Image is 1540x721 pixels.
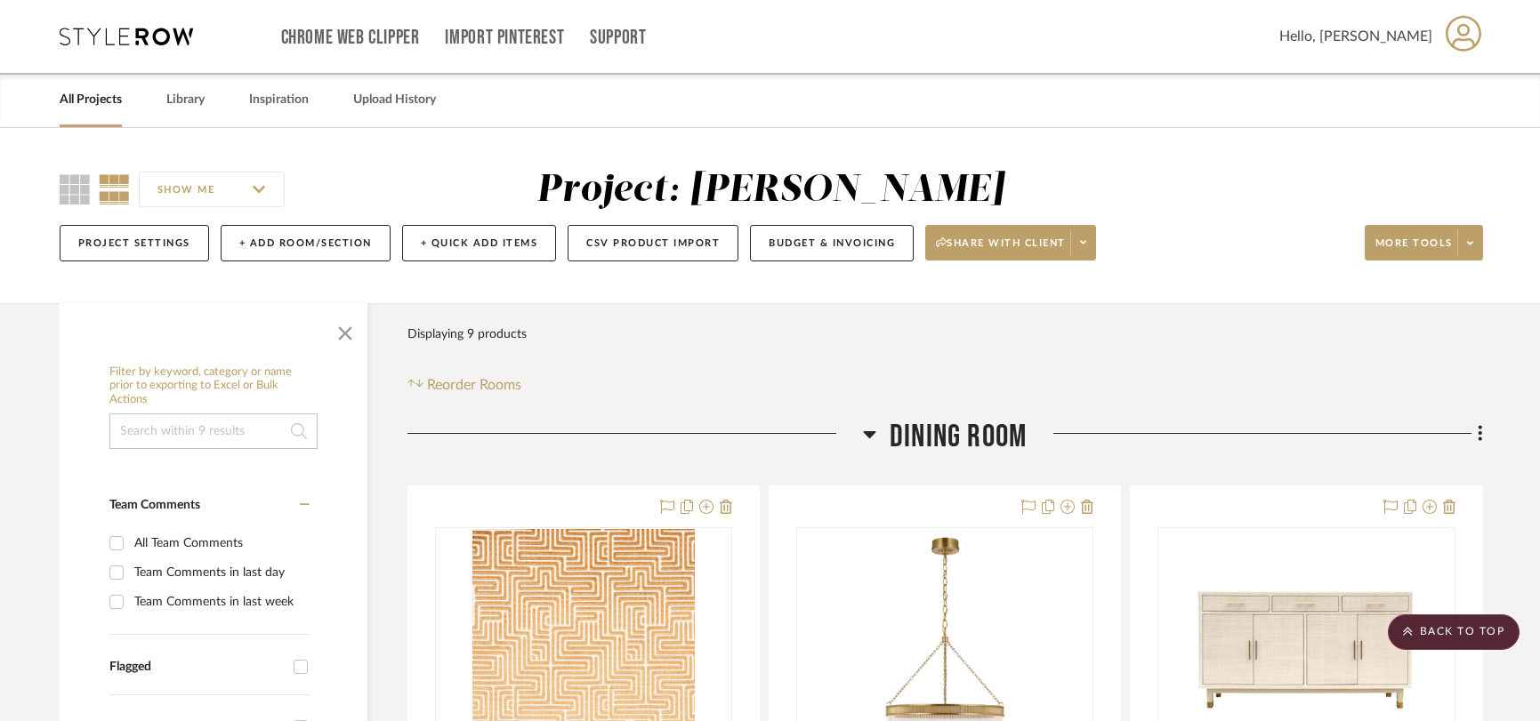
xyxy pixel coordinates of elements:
[134,558,305,587] div: Team Comments in last day
[249,88,309,112] a: Inspiration
[60,225,209,261] button: Project Settings
[134,588,305,616] div: Team Comments in last week
[536,172,1004,209] div: Project: [PERSON_NAME]
[134,529,305,557] div: All Team Comments
[353,88,436,112] a: Upload History
[109,499,200,511] span: Team Comments
[1365,225,1483,260] button: More tools
[109,660,285,675] div: Flagged
[445,30,564,45] a: Import Pinterest
[568,225,738,261] button: CSV Product Import
[109,365,318,407] h6: Filter by keyword, category or name prior to exporting to Excel or Bulk Actions
[407,316,527,352] div: Displaying 9 products
[1375,236,1453,263] span: More tools
[402,225,557,261] button: + Quick Add Items
[407,374,522,396] button: Reorder Rooms
[60,88,122,112] a: All Projects
[281,30,420,45] a: Chrome Web Clipper
[1388,614,1520,650] scroll-to-top-button: BACK TO TOP
[750,225,914,261] button: Budget & Invoicing
[925,225,1096,260] button: Share with client
[327,312,363,348] button: Close
[890,418,1027,456] span: Dining Room
[590,30,646,45] a: Support
[1279,26,1432,47] span: Hello, [PERSON_NAME]
[936,236,1066,263] span: Share with client
[427,374,521,396] span: Reorder Rooms
[221,225,391,261] button: + Add Room/Section
[166,88,205,112] a: Library
[109,413,318,449] input: Search within 9 results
